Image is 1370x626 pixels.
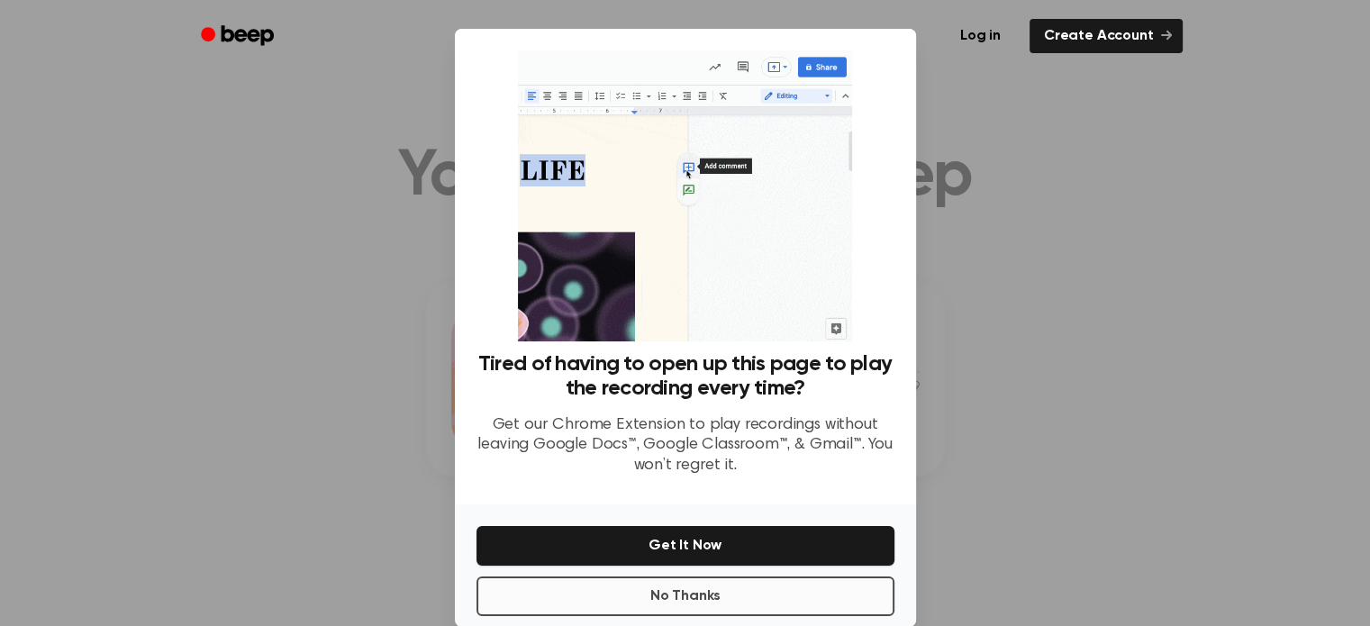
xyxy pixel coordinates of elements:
[476,352,894,401] h3: Tired of having to open up this page to play the recording every time?
[476,526,894,566] button: Get It Now
[188,19,290,54] a: Beep
[1030,19,1183,53] a: Create Account
[476,576,894,616] button: No Thanks
[518,50,852,341] img: Beep extension in action
[942,15,1019,57] a: Log in
[476,415,894,476] p: Get our Chrome Extension to play recordings without leaving Google Docs™, Google Classroom™, & Gm...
